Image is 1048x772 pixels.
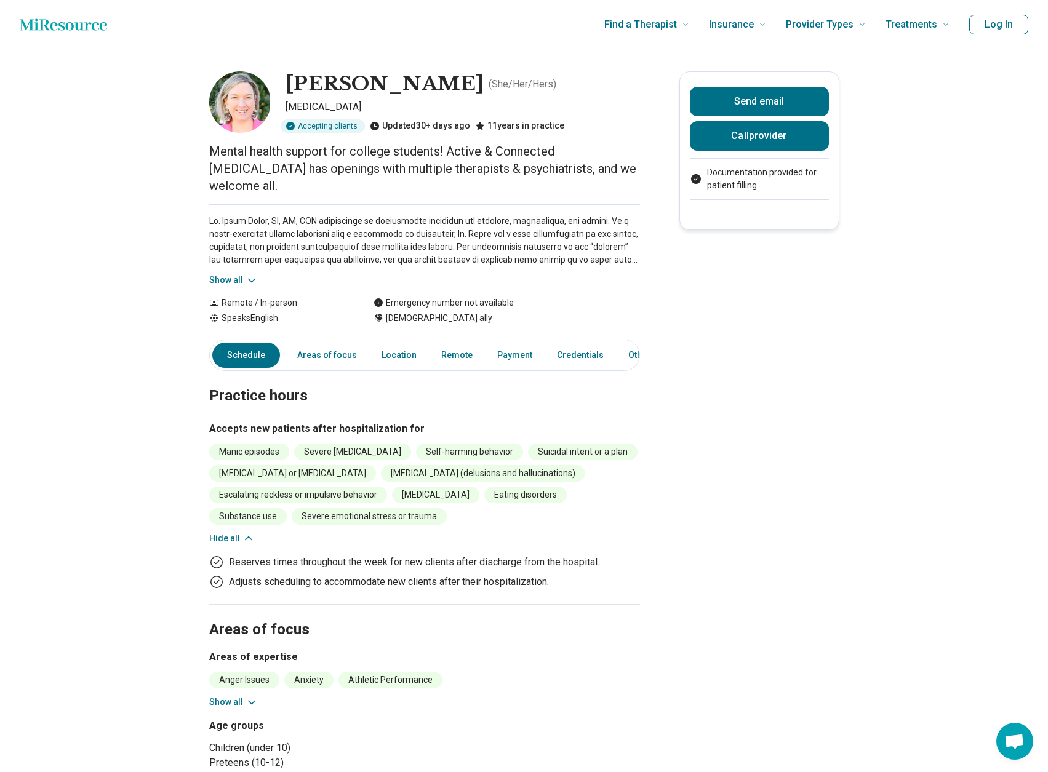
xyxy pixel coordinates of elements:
[209,532,255,545] button: Hide all
[709,16,754,33] span: Insurance
[490,343,540,368] a: Payment
[434,343,480,368] a: Remote
[690,87,829,116] button: Send email
[489,77,556,92] p: ( She/Her/Hers )
[484,487,567,503] li: Eating disorders
[209,356,640,407] h2: Practice hours
[370,119,470,133] div: Updated 30+ days ago
[209,590,640,640] h2: Areas of focus
[20,12,107,37] a: Home page
[475,119,564,133] div: 11 years in practice
[969,15,1028,34] button: Log In
[374,296,514,309] div: Emergency number not available
[209,696,258,709] button: Show all
[209,71,271,133] img: Emily Young, Psychiatrist
[996,723,1033,760] div: Open chat
[786,16,854,33] span: Provider Types
[209,274,258,287] button: Show all
[528,444,638,460] li: Suicidal intent or a plan
[416,444,523,460] li: Self-harming behavior
[386,312,492,325] span: [DEMOGRAPHIC_DATA] ally
[209,465,376,482] li: [MEDICAL_DATA] or [MEDICAL_DATA]
[381,465,585,482] li: [MEDICAL_DATA] (delusions and hallucinations)
[209,650,640,664] h3: Areas of expertise
[209,718,420,733] h3: Age groups
[209,444,289,460] li: Manic episodes
[284,672,334,688] li: Anxiety
[338,672,442,688] li: Athletic Performance
[209,296,349,309] div: Remote / In-person
[209,421,640,436] h3: Accepts new patients after hospitalization for
[286,100,640,114] p: [MEDICAL_DATA]
[392,487,479,503] li: [MEDICAL_DATA]
[690,121,829,151] button: Callprovider
[209,487,387,503] li: Escalating reckless or impulsive behavior
[209,672,279,688] li: Anger Issues
[212,343,280,368] a: Schedule
[286,71,484,97] h1: [PERSON_NAME]
[290,343,364,368] a: Areas of focus
[690,166,829,192] li: Documentation provided for patient filling
[886,16,937,33] span: Treatments
[621,343,665,368] a: Other
[690,166,829,192] ul: Payment options
[209,312,349,325] div: Speaks English
[209,755,420,770] li: Preteens (10-12)
[292,508,447,525] li: Severe emotional stress or trauma
[209,508,287,525] li: Substance use
[374,343,424,368] a: Location
[209,215,640,266] p: Lo. Ipsum Dolor, SI, AM, CON adipiscinge se doeiusmodte incididun utl etdolore, magnaaliqua, eni ...
[604,16,677,33] span: Find a Therapist
[209,741,420,755] li: Children (under 10)
[550,343,611,368] a: Credentials
[209,143,640,194] p: Mental health support for college students! Active & Connected [MEDICAL_DATA] has openings with m...
[229,555,599,570] p: Reserves times throughout the week for new clients after discharge from the hospital.
[294,444,411,460] li: Severe [MEDICAL_DATA]
[229,575,549,589] p: Adjusts scheduling to accommodate new clients after their hospitalization.
[281,119,365,133] div: Accepting clients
